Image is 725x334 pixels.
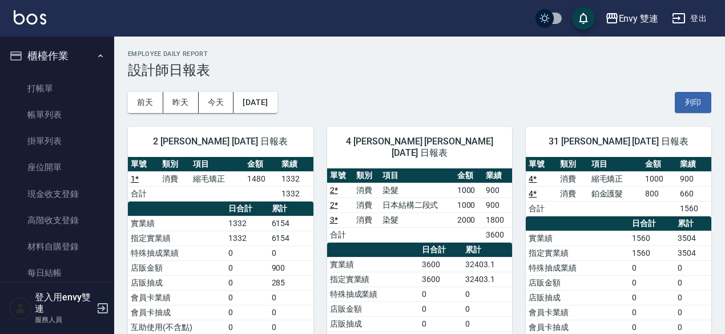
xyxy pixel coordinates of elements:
[557,171,589,186] td: 消費
[128,246,225,260] td: 特殊抽成業績
[675,290,711,305] td: 0
[128,92,163,113] button: 前天
[233,92,277,113] button: [DATE]
[526,275,629,290] td: 店販金額
[128,216,225,231] td: 實業績
[629,305,675,320] td: 0
[675,216,711,231] th: 累計
[642,171,676,186] td: 1000
[677,171,711,186] td: 900
[629,231,675,246] td: 1560
[526,260,629,275] td: 特殊抽成業績
[269,216,313,231] td: 6154
[190,171,244,186] td: 縮毛矯正
[225,305,268,320] td: 0
[225,290,268,305] td: 0
[244,157,279,172] th: 金額
[353,168,380,183] th: 類別
[677,157,711,172] th: 業績
[419,243,462,257] th: 日合計
[483,168,512,183] th: 業績
[642,186,676,201] td: 800
[380,212,454,227] td: 染髮
[269,290,313,305] td: 0
[675,231,711,246] td: 3504
[5,75,110,102] a: 打帳單
[142,136,300,147] span: 2 [PERSON_NAME] [DATE] 日報表
[341,136,499,159] span: 4 [PERSON_NAME] [PERSON_NAME][DATE] 日報表
[675,246,711,260] td: 3504
[327,168,513,243] table: a dense table
[677,201,711,216] td: 1560
[5,260,110,286] a: 每日結帳
[35,292,93,315] h5: 登入用envy雙連
[572,7,595,30] button: save
[14,10,46,25] img: Logo
[5,234,110,260] a: 材料自購登錄
[483,183,512,198] td: 900
[327,257,419,272] td: 實業績
[225,275,268,290] td: 0
[462,272,512,287] td: 32403.1
[526,305,629,320] td: 會員卡業績
[675,305,711,320] td: 0
[5,102,110,128] a: 帳單列表
[619,11,659,26] div: Envy 雙連
[128,186,159,201] td: 合計
[279,171,313,186] td: 1332
[128,260,225,275] td: 店販金額
[419,257,462,272] td: 3600
[128,290,225,305] td: 會員卡業績
[327,227,353,242] td: 合計
[159,157,191,172] th: 類別
[128,62,711,78] h3: 設計師日報表
[128,275,225,290] td: 店販抽成
[539,136,698,147] span: 31 [PERSON_NAME] [DATE] 日報表
[526,246,629,260] td: 指定實業績
[5,181,110,207] a: 現金收支登錄
[526,157,557,172] th: 單號
[128,231,225,246] td: 指定實業績
[629,216,675,231] th: 日合計
[5,207,110,234] a: 高階收支登錄
[419,316,462,331] td: 0
[483,227,512,242] td: 3600
[269,305,313,320] td: 0
[419,272,462,287] td: 3600
[128,157,159,172] th: 單號
[629,290,675,305] td: 0
[589,186,643,201] td: 鉑金護髮
[327,272,419,287] td: 指定實業績
[677,186,711,201] td: 660
[327,168,353,183] th: 單號
[526,157,711,216] table: a dense table
[353,198,380,212] td: 消費
[419,287,462,301] td: 0
[279,157,313,172] th: 業績
[244,171,279,186] td: 1480
[526,231,629,246] td: 實業績
[483,212,512,227] td: 1800
[225,260,268,275] td: 0
[5,128,110,154] a: 掛單列表
[454,168,484,183] th: 金額
[526,201,557,216] td: 合計
[5,154,110,180] a: 座位開單
[279,186,313,201] td: 1332
[380,198,454,212] td: 日本結構二段式
[675,260,711,275] td: 0
[462,257,512,272] td: 32403.1
[9,297,32,320] img: Person
[225,246,268,260] td: 0
[380,183,454,198] td: 染髮
[483,198,512,212] td: 900
[225,202,268,216] th: 日合計
[269,202,313,216] th: 累計
[128,50,711,58] h2: Employee Daily Report
[557,186,589,201] td: 消費
[629,260,675,275] td: 0
[163,92,199,113] button: 昨天
[462,243,512,257] th: 累計
[642,157,676,172] th: 金額
[557,157,589,172] th: 類別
